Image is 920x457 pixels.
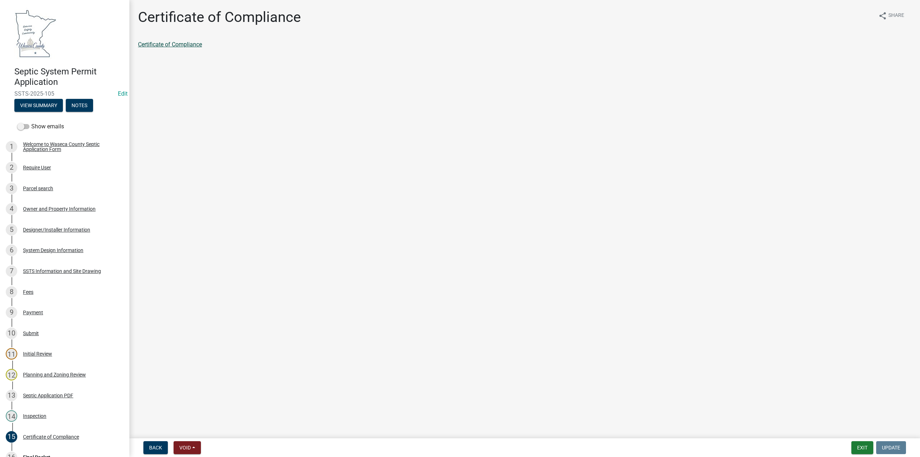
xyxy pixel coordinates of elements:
[179,445,191,451] span: Void
[23,165,51,170] div: Require User
[23,393,73,398] div: Septic Application PDF
[6,183,17,194] div: 3
[6,162,17,173] div: 2
[873,9,910,23] button: shareShare
[14,99,63,112] button: View Summary
[14,103,63,109] wm-modal-confirm: Summary
[6,369,17,380] div: 12
[23,331,39,336] div: Submit
[23,289,33,294] div: Fees
[6,224,17,236] div: 5
[6,348,17,360] div: 11
[23,269,101,274] div: SSTS Information and Site Drawing
[118,90,128,97] a: Edit
[876,441,906,454] button: Update
[888,12,904,20] span: Share
[138,41,202,48] a: Certificate of Compliance
[138,9,301,26] h1: Certificate of Compliance
[66,99,93,112] button: Notes
[23,434,79,439] div: Certificate of Compliance
[66,103,93,109] wm-modal-confirm: Notes
[23,351,52,356] div: Initial Review
[6,431,17,443] div: 15
[149,445,162,451] span: Back
[23,186,53,191] div: Parcel search
[6,307,17,318] div: 9
[23,206,96,211] div: Owner and Property Information
[6,390,17,401] div: 13
[6,245,17,256] div: 6
[851,441,873,454] button: Exit
[23,248,83,253] div: System Design Information
[23,413,46,419] div: Inspection
[878,12,887,20] i: share
[23,372,86,377] div: Planning and Zoning Review
[17,122,64,131] label: Show emails
[6,286,17,298] div: 8
[23,142,118,152] div: Welcome to Waseca County Septic Application Form
[23,310,43,315] div: Payment
[6,410,17,422] div: 14
[6,141,17,152] div: 1
[118,90,128,97] wm-modal-confirm: Edit Application Number
[6,328,17,339] div: 10
[882,445,900,451] span: Update
[14,90,115,97] span: SSTS-2025-105
[14,67,124,87] h4: Septic System Permit Application
[6,265,17,277] div: 7
[143,441,168,454] button: Back
[174,441,201,454] button: Void
[6,203,17,215] div: 4
[23,227,90,232] div: Designer/Installer Information
[14,8,57,59] img: Waseca County, Minnesota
